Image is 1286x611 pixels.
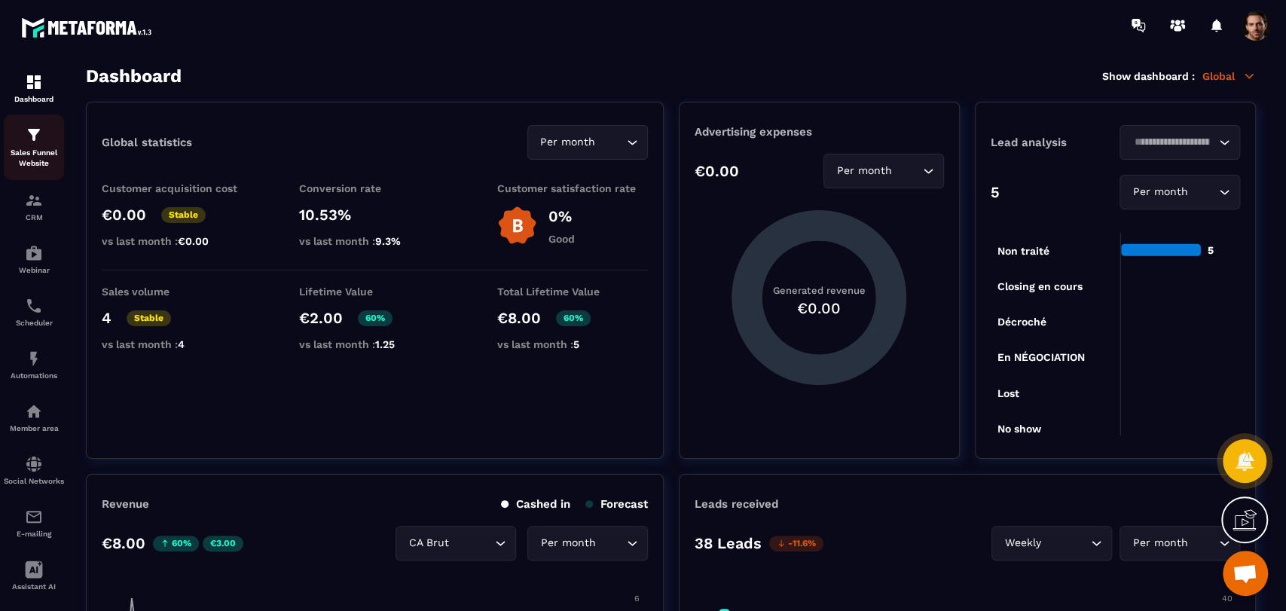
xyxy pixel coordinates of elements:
[4,115,64,180] a: formationformationSales Funnel Website
[4,477,64,485] p: Social Networks
[405,535,452,551] span: CA Brut
[102,534,145,552] p: €8.00
[537,134,599,151] span: Per month
[1223,551,1268,596] div: Mở cuộc trò chuyện
[25,73,43,91] img: formation
[497,206,537,246] img: b-badge-o.b3b20ee6.svg
[1120,526,1240,561] div: Search for option
[86,66,182,87] h3: Dashboard
[25,455,43,473] img: social-network
[599,134,623,151] input: Search for option
[1129,184,1191,200] span: Per month
[4,286,64,338] a: schedulerschedulerScheduler
[299,235,450,247] p: vs last month :
[299,286,450,298] p: Lifetime Value
[695,125,944,139] p: Advertising expenses
[102,338,252,350] p: vs last month :
[599,535,623,551] input: Search for option
[823,154,944,188] div: Search for option
[997,316,1046,328] tspan: Décroché
[25,126,43,144] img: formation
[375,235,401,247] span: 9.3%
[1129,134,1215,151] input: Search for option
[1129,535,1191,551] span: Per month
[556,310,591,326] p: 60%
[102,136,192,149] p: Global statistics
[153,536,199,551] p: 60%
[1102,70,1195,82] p: Show dashboard :
[102,182,252,194] p: Customer acquisition cost
[497,309,541,327] p: €8.00
[4,319,64,327] p: Scheduler
[102,309,111,327] p: 4
[573,338,579,350] span: 5
[497,286,648,298] p: Total Lifetime Value
[4,233,64,286] a: automationsautomationsWebinar
[991,526,1112,561] div: Search for option
[4,444,64,496] a: social-networksocial-networkSocial Networks
[833,163,895,179] span: Per month
[1001,535,1044,551] span: Weekly
[695,534,762,552] p: 38 Leads
[634,594,640,603] tspan: 6
[299,338,450,350] p: vs last month :
[997,351,1085,363] tspan: En NÉGOCIATION
[997,280,1083,293] tspan: Closing en cours
[102,235,252,247] p: vs last month :
[4,62,64,115] a: formationformationDashboard
[25,508,43,526] img: email
[4,266,64,274] p: Webinar
[548,233,575,245] p: Good
[102,286,252,298] p: Sales volume
[4,530,64,538] p: E-mailing
[548,207,575,225] p: 0%
[161,207,206,223] p: Stable
[997,386,1019,399] tspan: Lost
[299,182,450,194] p: Conversion rate
[299,206,450,224] p: 10.53%
[452,535,491,551] input: Search for option
[4,371,64,380] p: Automations
[997,423,1042,435] tspan: No show
[991,136,1116,149] p: Lead analysis
[1222,594,1233,603] tspan: 40
[396,526,516,561] div: Search for option
[497,338,648,350] p: vs last month :
[4,95,64,103] p: Dashboard
[4,549,64,602] a: Assistant AI
[299,309,343,327] p: €2.00
[497,182,648,194] p: Customer satisfaction rate
[358,310,393,326] p: 60%
[1120,175,1240,209] div: Search for option
[1120,125,1240,160] div: Search for option
[501,497,570,511] p: Cashed in
[203,536,243,551] p: €3.00
[178,338,185,350] span: 4
[895,163,919,179] input: Search for option
[997,245,1049,257] tspan: Non traité
[102,206,146,224] p: €0.00
[375,338,395,350] span: 1.25
[178,235,209,247] span: €0.00
[537,535,599,551] span: Per month
[4,424,64,432] p: Member area
[4,180,64,233] a: formationformationCRM
[695,162,739,180] p: €0.00
[1202,69,1256,83] p: Global
[769,536,823,551] p: -11.6%
[585,497,648,511] p: Forecast
[4,213,64,221] p: CRM
[991,183,1000,201] p: 5
[1191,184,1215,200] input: Search for option
[4,338,64,391] a: automationsautomationsAutomations
[25,191,43,209] img: formation
[25,350,43,368] img: automations
[4,148,64,169] p: Sales Funnel Website
[527,526,648,561] div: Search for option
[4,496,64,549] a: emailemailE-mailing
[25,402,43,420] img: automations
[25,244,43,262] img: automations
[102,497,149,511] p: Revenue
[127,310,171,326] p: Stable
[4,391,64,444] a: automationsautomationsMember area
